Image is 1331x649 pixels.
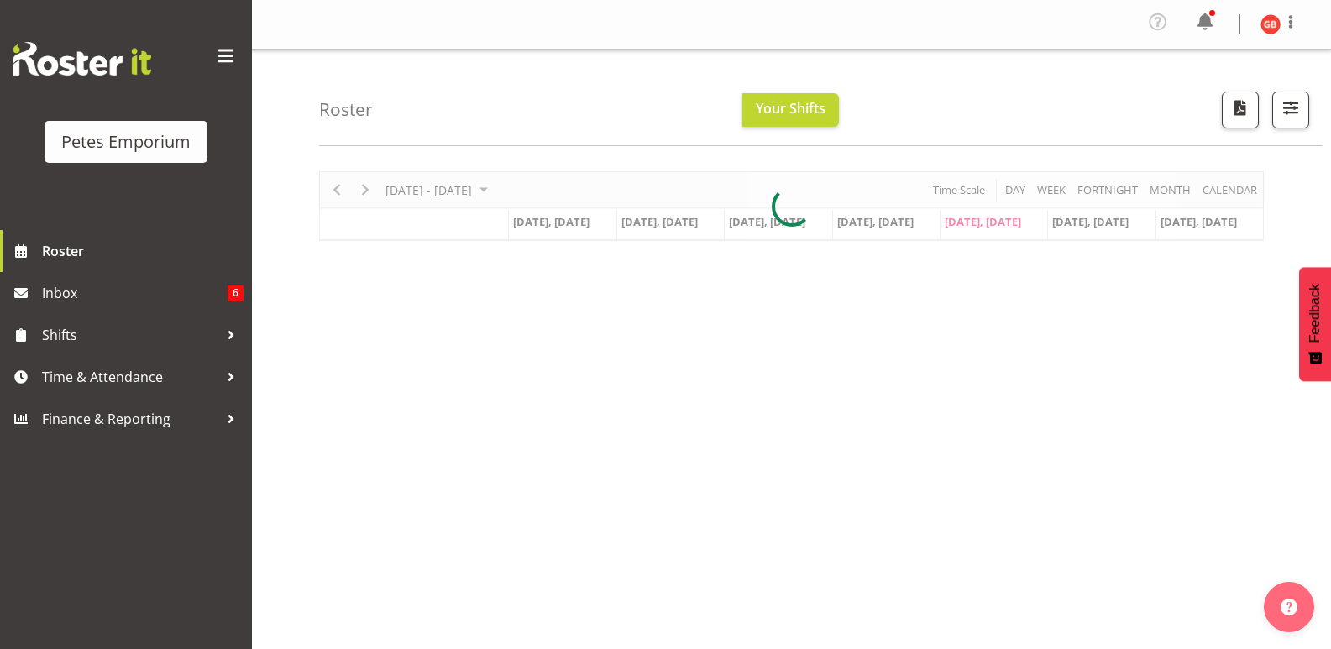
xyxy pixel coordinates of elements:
[319,100,373,119] h4: Roster
[742,93,839,127] button: Your Shifts
[1272,92,1309,128] button: Filter Shifts
[756,99,825,118] span: Your Shifts
[1260,14,1281,34] img: gillian-byford11184.jpg
[42,364,218,390] span: Time & Attendance
[1222,92,1259,128] button: Download a PDF of the roster according to the set date range.
[61,129,191,154] div: Petes Emporium
[42,280,228,306] span: Inbox
[1307,284,1323,343] span: Feedback
[42,238,244,264] span: Roster
[1299,267,1331,381] button: Feedback - Show survey
[13,42,151,76] img: Rosterit website logo
[42,322,218,348] span: Shifts
[1281,599,1297,615] img: help-xxl-2.png
[228,285,244,301] span: 6
[42,406,218,432] span: Finance & Reporting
